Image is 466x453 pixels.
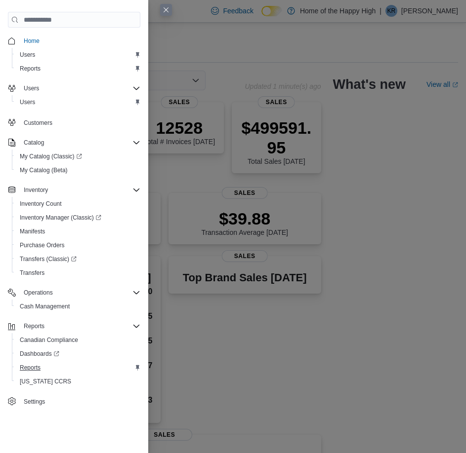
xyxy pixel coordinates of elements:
[16,151,140,162] span: My Catalog (Classic)
[12,361,144,375] button: Reports
[4,183,144,197] button: Inventory
[12,238,144,252] button: Purchase Orders
[16,362,140,374] span: Reports
[16,63,44,75] a: Reports
[160,4,172,16] button: Close this dialog
[16,49,39,61] a: Users
[20,364,41,372] span: Reports
[20,65,41,73] span: Reports
[16,212,140,224] span: Inventory Manager (Classic)
[20,82,140,94] span: Users
[4,81,144,95] button: Users
[20,116,140,128] span: Customers
[20,320,140,332] span: Reports
[20,302,70,310] span: Cash Management
[16,226,140,237] span: Manifests
[20,35,43,47] a: Home
[16,239,69,251] a: Purchase Orders
[4,136,144,150] button: Catalog
[16,267,140,279] span: Transfers
[20,214,101,222] span: Inventory Manager (Classic)
[20,287,140,299] span: Operations
[20,137,140,149] span: Catalog
[4,319,144,333] button: Reports
[24,322,44,330] span: Reports
[16,226,49,237] a: Manifests
[16,376,140,387] span: Washington CCRS
[12,95,144,109] button: Users
[12,347,144,361] a: Dashboards
[20,166,68,174] span: My Catalog (Beta)
[24,119,52,127] span: Customers
[20,255,77,263] span: Transfers (Classic)
[24,84,39,92] span: Users
[16,267,48,279] a: Transfers
[20,241,65,249] span: Purchase Orders
[20,227,45,235] span: Manifests
[16,151,86,162] a: My Catalog (Classic)
[20,82,43,94] button: Users
[16,253,81,265] a: Transfers (Classic)
[20,395,140,408] span: Settings
[16,212,105,224] a: Inventory Manager (Classic)
[24,37,40,45] span: Home
[4,34,144,48] button: Home
[16,253,140,265] span: Transfers (Classic)
[12,333,144,347] button: Canadian Compliance
[12,252,144,266] a: Transfers (Classic)
[20,350,59,358] span: Dashboards
[20,137,48,149] button: Catalog
[20,98,35,106] span: Users
[20,35,140,47] span: Home
[20,51,35,59] span: Users
[20,336,78,344] span: Canadian Compliance
[12,266,144,280] button: Transfers
[16,376,75,387] a: [US_STATE] CCRS
[20,117,56,129] a: Customers
[20,184,52,196] button: Inventory
[16,239,140,251] span: Purchase Orders
[12,300,144,313] button: Cash Management
[12,375,144,388] button: [US_STATE] CCRS
[16,301,74,312] a: Cash Management
[16,301,140,312] span: Cash Management
[12,225,144,238] button: Manifests
[20,396,49,408] a: Settings
[24,398,45,406] span: Settings
[20,377,71,385] span: [US_STATE] CCRS
[4,115,144,129] button: Customers
[16,348,63,360] a: Dashboards
[24,289,53,297] span: Operations
[16,334,82,346] a: Canadian Compliance
[4,286,144,300] button: Operations
[20,200,62,208] span: Inventory Count
[12,211,144,225] a: Inventory Manager (Classic)
[20,287,57,299] button: Operations
[24,139,44,147] span: Catalog
[12,62,144,75] button: Reports
[20,184,140,196] span: Inventory
[16,49,140,61] span: Users
[8,30,140,411] nav: Complex example
[12,150,144,163] a: My Catalog (Classic)
[16,63,140,75] span: Reports
[16,96,39,108] a: Users
[20,269,44,277] span: Transfers
[16,362,44,374] a: Reports
[16,334,140,346] span: Canadian Compliance
[20,320,48,332] button: Reports
[16,96,140,108] span: Users
[16,164,140,176] span: My Catalog (Beta)
[12,197,144,211] button: Inventory Count
[20,152,82,160] span: My Catalog (Classic)
[16,164,72,176] a: My Catalog (Beta)
[12,48,144,62] button: Users
[24,186,48,194] span: Inventory
[16,198,140,210] span: Inventory Count
[12,163,144,177] button: My Catalog (Beta)
[16,198,66,210] a: Inventory Count
[16,348,140,360] span: Dashboards
[4,394,144,409] button: Settings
